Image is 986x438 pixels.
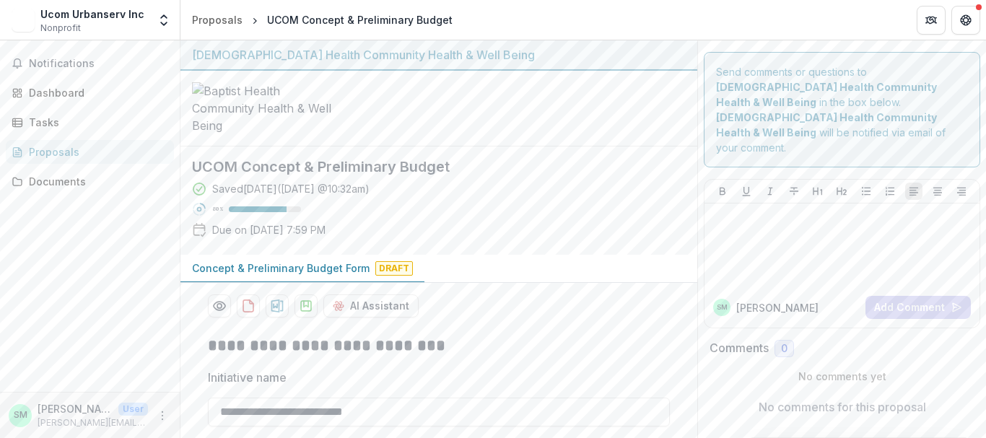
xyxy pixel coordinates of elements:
[905,183,922,200] button: Align Left
[237,294,260,317] button: download-proposal
[192,82,336,134] img: Baptist Health Community Health & Well Being
[192,158,663,175] h2: UCOM Concept & Preliminary Budget
[208,369,287,386] p: Initiative name
[704,52,980,167] div: Send comments or questions to in the box below. will be notified via email of your comment.
[118,403,148,416] p: User
[785,183,803,200] button: Strike
[154,6,174,35] button: Open entity switcher
[6,81,174,105] a: Dashboard
[809,183,826,200] button: Heading 1
[212,222,326,237] p: Due on [DATE] 7:59 PM
[29,85,162,100] div: Dashboard
[375,261,413,276] span: Draft
[186,9,458,30] nav: breadcrumb
[186,9,248,30] a: Proposals
[762,183,779,200] button: Italicize
[29,58,168,70] span: Notifications
[6,170,174,193] a: Documents
[6,110,174,134] a: Tasks
[736,300,819,315] p: [PERSON_NAME]
[192,260,370,276] p: Concept & Preliminary Budget Form
[833,183,850,200] button: Heading 2
[12,9,35,32] img: Ucom Urbanserv Inc
[710,341,769,355] h2: Comments
[212,181,370,196] div: Saved [DATE] ( [DATE] @ 10:32am )
[714,183,731,200] button: Bold
[38,416,148,429] p: [PERSON_NAME][EMAIL_ADDRESS][DOMAIN_NAME]
[738,183,755,200] button: Underline
[716,111,937,139] strong: [DEMOGRAPHIC_DATA] Health Community Health & Well Being
[6,52,174,75] button: Notifications
[6,140,174,164] a: Proposals
[858,183,875,200] button: Bullet List
[323,294,419,317] button: AI Assistant
[781,343,788,355] span: 0
[29,115,162,130] div: Tasks
[717,304,728,311] div: Sara Mitchell
[710,369,974,384] p: No comments yet
[953,183,970,200] button: Align Right
[759,398,926,416] p: No comments for this proposal
[716,81,937,108] strong: [DEMOGRAPHIC_DATA] Health Community Health & Well Being
[192,12,243,27] div: Proposals
[267,12,453,27] div: UCOM Concept & Preliminary Budget
[951,6,980,35] button: Get Help
[208,294,231,317] button: Preview 2921a6d9-dacf-4d10-ad5f-41a973986136-0.pdf
[865,296,971,319] button: Add Comment
[38,401,113,416] p: [PERSON_NAME]
[14,411,27,420] div: Sara Mitchell
[917,6,946,35] button: Partners
[29,144,162,159] div: Proposals
[40,6,144,22] div: Ucom Urbanserv Inc
[154,407,171,424] button: More
[266,294,289,317] button: download-proposal
[881,183,899,200] button: Ordered List
[29,174,162,189] div: Documents
[295,294,318,317] button: download-proposal
[40,22,81,35] span: Nonprofit
[929,183,946,200] button: Align Center
[192,46,686,63] div: [DEMOGRAPHIC_DATA] Health Community Health & Well Being
[212,204,223,214] p: 80 %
